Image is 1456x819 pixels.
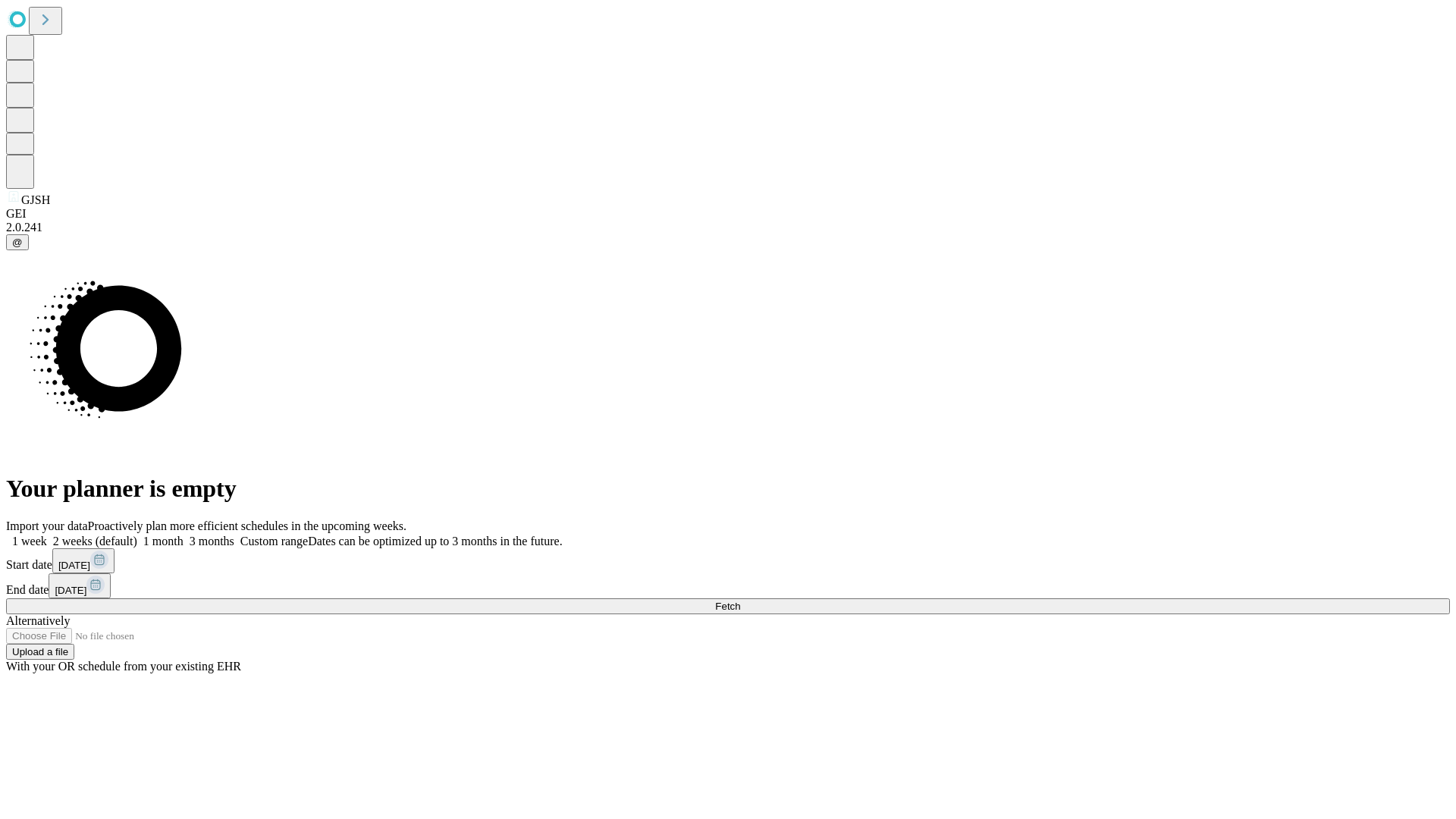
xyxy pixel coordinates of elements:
button: [DATE] [49,573,111,598]
div: GEI [6,207,1450,221]
button: Upload a file [6,644,74,660]
span: Import your data [6,519,88,532]
span: Custom range [240,535,308,548]
span: 1 week [12,535,47,548]
span: Alternatively [6,614,70,627]
button: @ [6,234,29,250]
span: With your OR schedule from your existing EHR [6,660,241,673]
div: Start date [6,548,1450,573]
button: [DATE] [52,548,115,573]
span: 2 weeks (default) [53,535,137,548]
span: @ [12,237,23,248]
span: Dates can be optimized up to 3 months in the future. [308,535,562,548]
h1: Your planner is empty [6,475,1450,503]
span: GJSH [21,193,50,206]
div: End date [6,573,1450,598]
span: [DATE] [58,560,90,571]
span: 1 month [143,535,184,548]
span: Fetch [715,601,740,612]
div: 2.0.241 [6,221,1450,234]
span: Proactively plan more efficient schedules in the upcoming weeks. [88,519,406,532]
span: [DATE] [55,585,86,596]
span: 3 months [190,535,234,548]
button: Fetch [6,598,1450,614]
